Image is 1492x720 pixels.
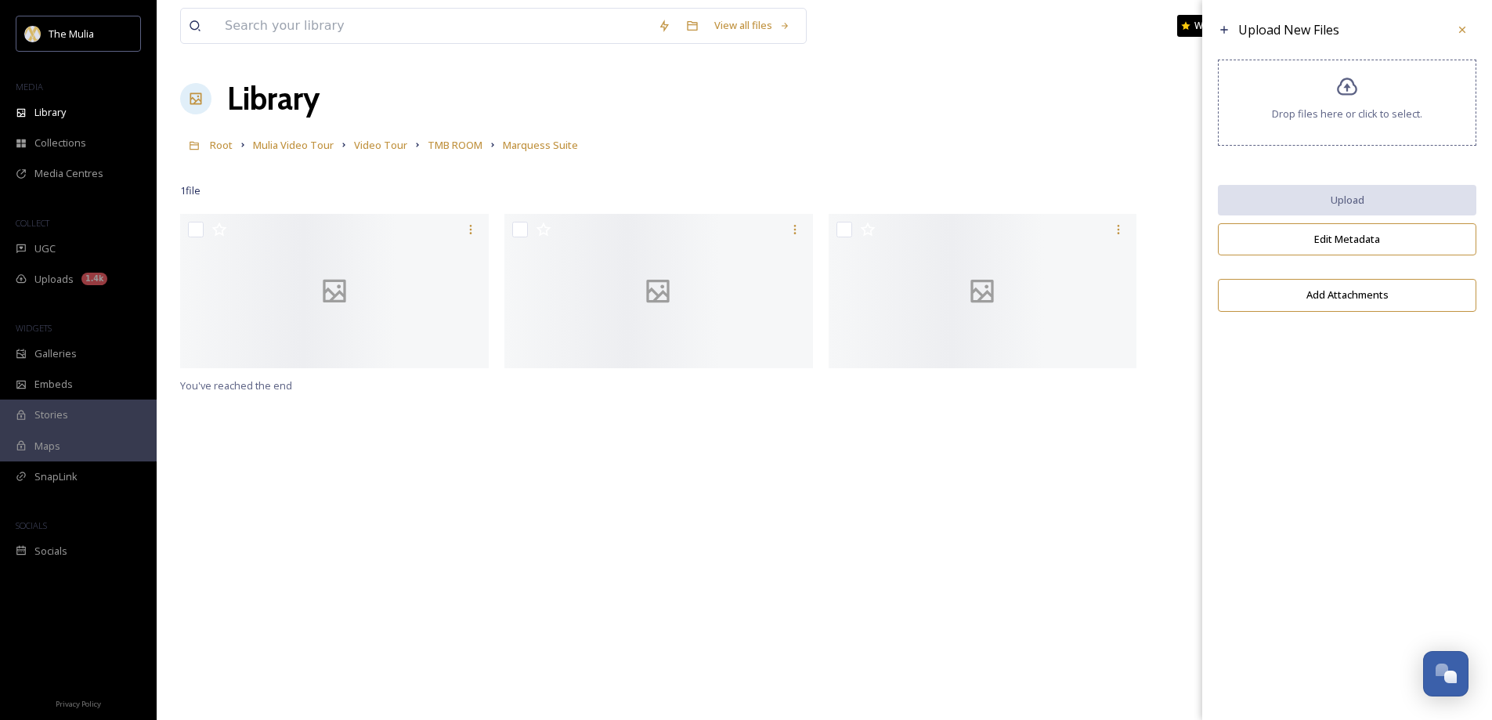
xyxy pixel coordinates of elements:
[34,469,78,484] span: SnapLink
[253,138,334,152] span: Mulia Video Tour
[210,138,233,152] span: Root
[253,136,334,154] a: Mulia Video Tour
[34,346,77,361] span: Galleries
[16,519,47,531] span: SOCIALS
[227,75,320,122] a: Library
[1238,21,1339,38] span: Upload New Files
[1177,15,1255,37] a: What's New
[34,439,60,454] span: Maps
[180,183,200,198] span: 1 file
[34,136,86,150] span: Collections
[210,136,233,154] a: Root
[34,377,73,392] span: Embeds
[428,138,482,152] span: TMB ROOM
[34,166,103,181] span: Media Centres
[34,105,66,120] span: Library
[1218,223,1476,255] button: Edit Metadata
[217,9,650,43] input: Search your library
[503,136,578,154] a: Marquess Suite
[428,136,482,154] a: TMB ROOM
[16,81,43,92] span: MEDIA
[49,27,94,41] span: The Mulia
[354,136,407,154] a: Video Tour
[56,699,101,709] span: Privacy Policy
[25,26,41,42] img: mulia_logo.png
[503,138,578,152] span: Marquess Suite
[706,10,798,41] a: View all files
[16,217,49,229] span: COLLECT
[34,272,74,287] span: Uploads
[1423,651,1469,696] button: Open Chat
[81,273,107,285] div: 1.4k
[16,322,52,334] span: WIDGETS
[34,241,56,256] span: UGC
[1218,185,1476,215] button: Upload
[180,378,292,393] span: You've reached the end
[34,544,67,559] span: Socials
[56,693,101,712] a: Privacy Policy
[354,138,407,152] span: Video Tour
[34,407,68,422] span: Stories
[1272,107,1422,121] span: Drop files here or click to select.
[1218,279,1476,311] button: Add Attachments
